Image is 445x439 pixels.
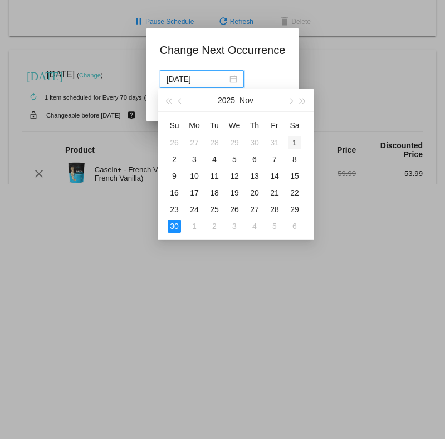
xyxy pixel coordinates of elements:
[268,219,281,233] div: 5
[288,153,301,166] div: 8
[208,203,221,216] div: 25
[208,219,221,233] div: 2
[208,169,221,183] div: 11
[224,151,244,168] td: 11/5/2025
[224,168,244,184] td: 11/12/2025
[168,203,181,216] div: 23
[167,73,227,85] input: Select date
[188,136,201,149] div: 27
[288,136,301,149] div: 1
[224,218,244,235] td: 12/3/2025
[285,218,305,235] td: 12/6/2025
[265,201,285,218] td: 11/28/2025
[174,89,187,111] button: Previous month (PageUp)
[268,169,281,183] div: 14
[285,201,305,218] td: 11/29/2025
[248,169,261,183] div: 13
[164,134,184,151] td: 10/26/2025
[162,89,174,111] button: Last year (Control + left)
[188,219,201,233] div: 1
[164,218,184,235] td: 11/30/2025
[224,134,244,151] td: 10/29/2025
[224,184,244,201] td: 11/19/2025
[228,169,241,183] div: 12
[204,184,224,201] td: 11/18/2025
[265,218,285,235] td: 12/5/2025
[188,153,201,166] div: 3
[228,153,241,166] div: 5
[248,153,261,166] div: 6
[285,134,305,151] td: 11/1/2025
[244,116,265,134] th: Thu
[168,153,181,166] div: 2
[285,184,305,201] td: 11/22/2025
[188,203,201,216] div: 24
[228,136,241,149] div: 29
[297,89,309,111] button: Next year (Control + right)
[204,168,224,184] td: 11/11/2025
[224,116,244,134] th: Wed
[184,184,204,201] td: 11/17/2025
[288,219,301,233] div: 6
[184,218,204,235] td: 12/1/2025
[204,218,224,235] td: 12/2/2025
[244,134,265,151] td: 10/30/2025
[208,153,221,166] div: 4
[184,201,204,218] td: 11/24/2025
[208,186,221,199] div: 18
[284,89,296,111] button: Next month (PageDown)
[285,168,305,184] td: 11/15/2025
[218,89,235,111] button: 2025
[285,116,305,134] th: Sat
[168,219,181,233] div: 30
[184,134,204,151] td: 10/27/2025
[228,219,241,233] div: 3
[168,169,181,183] div: 9
[268,153,281,166] div: 7
[244,218,265,235] td: 12/4/2025
[265,184,285,201] td: 11/21/2025
[224,201,244,218] td: 11/26/2025
[164,151,184,168] td: 11/2/2025
[248,136,261,149] div: 30
[288,186,301,199] div: 22
[208,136,221,149] div: 28
[204,201,224,218] td: 11/25/2025
[239,89,253,111] button: Nov
[188,169,201,183] div: 10
[265,134,285,151] td: 10/31/2025
[188,186,201,199] div: 17
[248,186,261,199] div: 20
[244,184,265,201] td: 11/20/2025
[268,203,281,216] div: 28
[265,151,285,168] td: 11/7/2025
[248,219,261,233] div: 4
[184,168,204,184] td: 11/10/2025
[164,201,184,218] td: 11/23/2025
[164,168,184,184] td: 11/9/2025
[204,116,224,134] th: Tue
[268,186,281,199] div: 21
[160,41,286,59] h1: Change Next Occurrence
[244,201,265,218] td: 11/27/2025
[168,136,181,149] div: 26
[248,203,261,216] div: 27
[204,134,224,151] td: 10/28/2025
[184,151,204,168] td: 11/3/2025
[228,186,241,199] div: 19
[265,116,285,134] th: Fri
[204,151,224,168] td: 11/4/2025
[244,168,265,184] td: 11/13/2025
[265,168,285,184] td: 11/14/2025
[268,136,281,149] div: 31
[244,151,265,168] td: 11/6/2025
[288,169,301,183] div: 15
[228,203,241,216] div: 26
[184,116,204,134] th: Mon
[288,203,301,216] div: 29
[164,184,184,201] td: 11/16/2025
[168,186,181,199] div: 16
[164,116,184,134] th: Sun
[285,151,305,168] td: 11/8/2025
